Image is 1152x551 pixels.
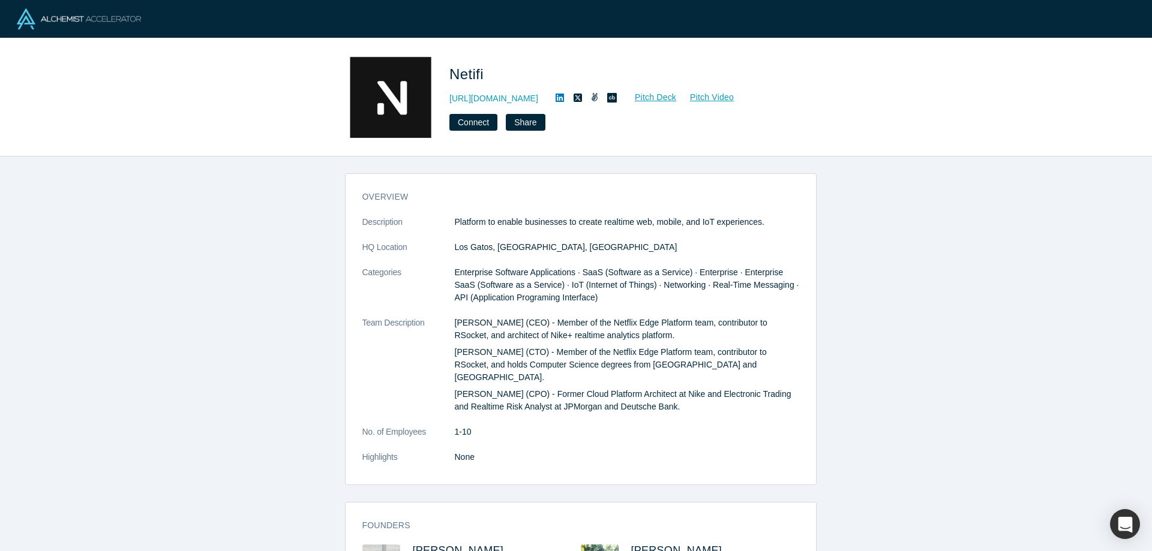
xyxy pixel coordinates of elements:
[362,426,455,451] dt: No. of Employees
[449,114,497,131] button: Connect
[455,317,799,342] p: [PERSON_NAME] (CEO) - Member of the Netflix Edge Platform team, contributor to RSocket, and archi...
[455,451,799,463] p: None
[362,216,455,241] dt: Description
[362,317,455,426] dt: Team Description
[362,451,455,476] dt: Highlights
[455,216,799,228] p: Platform to enable businesses to create realtime web, mobile, and IoT experiences.
[455,267,799,302] span: Enterprise Software Applications · SaaS (Software as a Service) · Enterprise · Enterprise SaaS (S...
[455,388,799,413] p: [PERSON_NAME] (CPO) - Former Cloud Platform Architect at Nike and Electronic Trading and Realtime...
[362,191,782,203] h3: overview
[455,241,799,254] dd: Los Gatos, [GEOGRAPHIC_DATA], [GEOGRAPHIC_DATA]
[455,426,799,438] dd: 1-10
[349,55,433,139] img: Netifi's Logo
[449,92,538,105] a: [URL][DOMAIN_NAME]
[449,66,488,82] span: Netifi
[362,266,455,317] dt: Categories
[362,519,782,532] h3: Founders
[455,346,799,384] p: [PERSON_NAME] (CTO) - Member of the Netflix Edge Platform team, contributor to RSocket, and holds...
[17,8,141,29] img: Alchemist Logo
[506,114,545,131] button: Share
[677,91,734,104] a: Pitch Video
[362,241,455,266] dt: HQ Location
[622,91,677,104] a: Pitch Deck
